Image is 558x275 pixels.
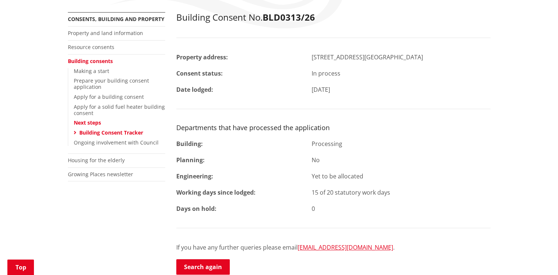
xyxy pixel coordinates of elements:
a: Ongoing involvement with Council [74,139,159,146]
div: Yet to be allocated [306,172,496,181]
strong: Building: [176,140,203,148]
a: Building Consent Tracker [79,129,143,136]
div: [STREET_ADDRESS][GEOGRAPHIC_DATA] [306,53,496,62]
strong: Engineering: [176,172,213,180]
strong: Planning: [176,156,205,164]
h2: Building Consent No. [176,12,491,23]
a: Apply for a solid fuel heater building consent​ [74,103,165,116]
div: No [306,156,496,164]
a: Building consents [68,58,113,65]
h3: Departments that have processed the application [176,124,491,132]
strong: Property address: [176,53,228,61]
strong: Working days since lodged: [176,188,256,196]
strong: Days on hold: [176,205,216,213]
a: Growing Places newsletter [68,171,133,178]
a: Consents, building and property [68,15,164,22]
div: In process [306,69,496,78]
a: Property and land information [68,29,143,36]
a: Next steps [74,119,101,126]
a: [EMAIL_ADDRESS][DOMAIN_NAME] [298,243,393,251]
a: Search again [176,259,230,275]
strong: BLD0313/26 [263,11,315,23]
div: Processing [306,139,496,148]
a: Housing for the elderly [68,157,125,164]
a: Prepare your building consent application [74,77,149,90]
div: [DATE] [306,85,496,94]
a: Resource consents [68,43,114,51]
iframe: Messenger Launcher [524,244,551,271]
a: Making a start [74,67,109,74]
p: If you have any further queries please email . [176,243,491,252]
a: Top [7,260,34,275]
a: Apply for a building consent [74,93,144,100]
div: 0 [306,204,496,213]
strong: Consent status: [176,69,223,77]
strong: Date lodged: [176,86,213,94]
div: 15 of 20 statutory work days [306,188,496,197]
